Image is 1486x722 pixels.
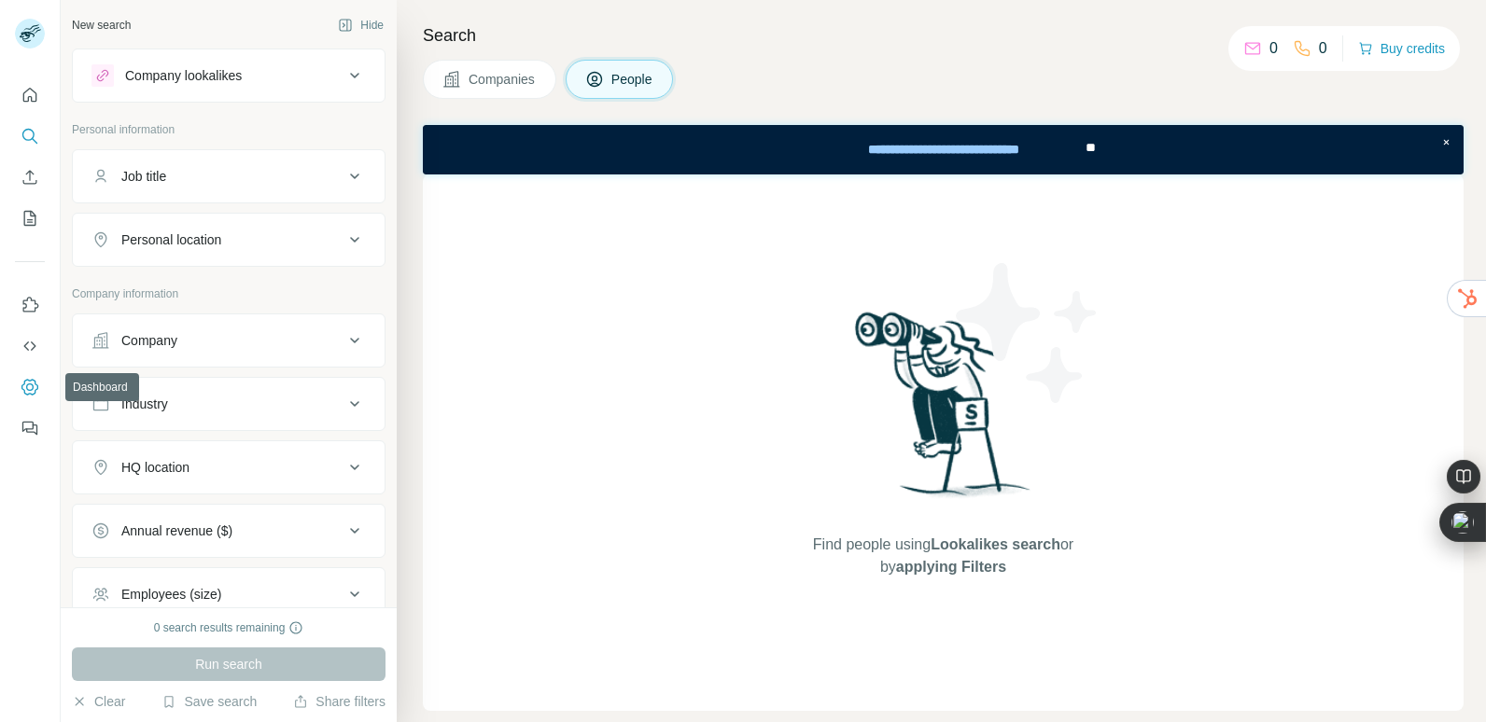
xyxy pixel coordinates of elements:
[793,534,1092,578] span: Find people using or by
[121,395,168,413] div: Industry
[15,119,45,153] button: Search
[73,508,385,553] button: Annual revenue ($)
[73,445,385,490] button: HQ location
[72,692,125,711] button: Clear
[121,585,221,604] div: Employees (size)
[15,160,45,194] button: Enrich CSV
[847,307,1041,515] img: Surfe Illustration - Woman searching with binoculars
[73,154,385,199] button: Job title
[73,318,385,363] button: Company
[293,692,386,711] button: Share filters
[1319,37,1327,60] p: 0
[1269,37,1278,60] p: 0
[73,382,385,426] button: Industry
[1358,35,1445,62] button: Buy credits
[931,536,1060,552] span: Lookalikes search
[423,22,1464,49] h4: Search
[72,17,131,34] div: New search
[73,217,385,262] button: Personal location
[73,53,385,98] button: Company lookalikes
[72,285,386,302] p: Company information
[325,11,397,39] button: Hide
[121,521,232,540] div: Annual revenue ($)
[896,559,1006,575] span: applying Filters
[125,66,242,85] div: Company lookalikes
[121,167,166,186] div: Job title
[15,329,45,363] button: Use Surfe API
[121,458,189,477] div: HQ location
[15,201,45,235] button: My lists
[161,692,257,711] button: Save search
[121,230,221,249] div: Personal location
[423,125,1464,174] iframe: Banner
[469,70,537,89] span: Companies
[72,121,386,138] p: Personal information
[15,370,45,404] button: Dashboard
[611,70,654,89] span: People
[15,78,45,112] button: Quick start
[121,331,177,350] div: Company
[15,288,45,322] button: Use Surfe on LinkedIn
[154,619,304,636] div: 0 search results remaining
[73,572,385,617] button: Employees (size)
[944,249,1112,417] img: Surfe Illustration - Stars
[15,411,45,445] button: Feedback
